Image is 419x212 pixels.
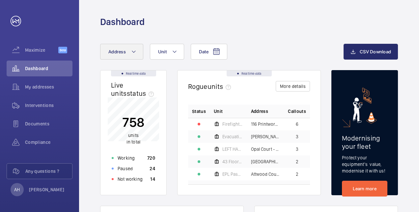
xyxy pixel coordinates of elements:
[296,172,298,176] span: 2
[222,122,243,126] span: Firefighters - EPL Flats 1-65 No 1
[118,176,143,182] p: Not working
[158,49,167,54] span: Unit
[25,84,72,90] span: My addresses
[128,133,139,138] span: units
[191,44,227,60] button: Date
[342,134,387,150] h2: Modernising your fleet
[342,181,387,197] a: Learn more
[251,147,280,151] span: Opal Court - High Risk Building - Opal Court
[25,168,72,174] span: Any questions ?
[122,132,145,145] p: in total
[150,44,184,60] button: Unit
[222,159,243,164] span: 43 Floors lift 3 right hand
[150,165,155,172] p: 24
[296,122,298,126] span: 6
[118,165,133,172] p: Paused
[222,134,243,139] span: Evacuation - EPL Passenger Lift No 2
[251,172,280,176] span: Attwood Court - Attwood Court
[25,102,72,109] span: Interventions
[100,16,145,28] h1: Dashboard
[147,155,155,161] p: 720
[342,154,387,174] p: Protect your equipment's value, modernise it with us!
[25,65,72,72] span: Dashboard
[58,47,67,53] span: Beta
[25,139,72,146] span: Compliance
[251,134,280,139] span: [PERSON_NAME] Court - High Risk Building - [PERSON_NAME][GEOGRAPHIC_DATA]
[111,70,156,76] div: Real time data
[222,147,243,151] span: LEFT HAND 10 Floors Machine Roomless
[296,147,298,151] span: 3
[150,176,155,182] p: 14
[360,49,391,54] span: CSV Download
[251,108,268,115] span: Address
[296,159,298,164] span: 2
[100,44,143,60] button: Address
[108,49,126,54] span: Address
[188,82,234,91] h2: Rogue
[353,88,377,123] img: marketing-card.svg
[25,120,72,127] span: Documents
[29,186,65,193] p: [PERSON_NAME]
[344,44,398,60] button: CSV Download
[127,89,157,97] span: status
[192,108,206,115] p: Status
[118,155,135,161] p: Working
[222,172,243,176] span: EPL Passenger Lift 1
[276,81,310,92] button: More details
[25,47,58,53] span: Maximize
[227,70,272,76] div: Real time data
[111,81,156,97] h2: Live units
[122,114,145,130] p: 758
[14,186,20,193] p: AH
[199,49,209,54] span: Date
[208,82,234,91] span: units
[214,108,223,115] span: Unit
[251,122,280,126] span: 116 Printworks Apartments Flats 1-65 - High Risk Building - 116 Printworks Apartments Flats 1-65
[251,159,280,164] span: [GEOGRAPHIC_DATA] - [GEOGRAPHIC_DATA]
[296,134,298,139] span: 3
[288,108,306,115] span: Callouts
